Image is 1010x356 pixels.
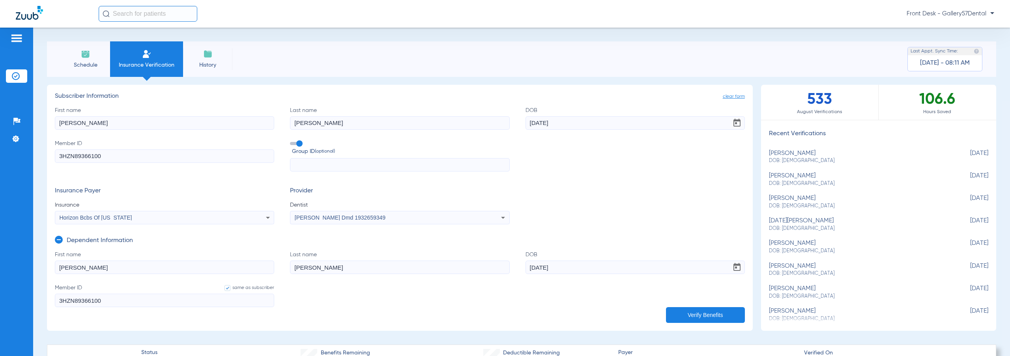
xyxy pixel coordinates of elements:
button: Verify Benefits [666,307,745,323]
input: First name [55,116,274,130]
label: First name [55,106,274,130]
span: DOB: [DEMOGRAPHIC_DATA] [769,180,949,187]
span: [DATE] [949,285,988,300]
h3: Recent Verifications [761,130,996,138]
span: DOB: [DEMOGRAPHIC_DATA] [769,270,949,277]
input: Search for patients [99,6,197,22]
span: [DATE] [949,172,988,187]
div: [PERSON_NAME] [769,150,949,164]
span: [PERSON_NAME] Dmd 1932659349 [295,214,385,221]
span: [DATE] [949,150,988,164]
div: [PERSON_NAME] [769,285,949,300]
span: [DATE] [949,308,988,322]
span: Last Appt. Sync Time: [911,47,958,55]
label: DOB [526,251,745,274]
label: Last name [290,251,509,274]
input: DOBOpen calendar [526,116,745,130]
span: Dentist [290,201,509,209]
button: Open calendar [729,259,745,275]
div: [DATE][PERSON_NAME] [769,217,949,232]
h3: Provider [290,187,509,195]
input: DOBOpen calendar [526,261,745,274]
input: Member IDsame as subscriber [55,294,274,307]
label: same as subscriber [217,284,274,292]
img: Zuub Logo [16,6,43,20]
span: August Verifications [761,108,878,116]
span: [DATE] [949,263,988,277]
label: First name [55,251,274,274]
img: last sync help info [974,48,979,54]
span: [DATE] [949,217,988,232]
img: hamburger-icon [10,34,23,43]
h3: Dependent Information [67,237,133,245]
input: Last name [290,116,509,130]
input: Member ID [55,149,274,163]
span: DOB: [DEMOGRAPHIC_DATA] [769,225,949,232]
div: 106.6 [879,85,996,120]
span: [DATE] - 08:11 AM [920,59,970,67]
span: Group ID [292,147,509,156]
span: Insurance Verification [116,61,177,69]
button: Open calendar [729,115,745,131]
label: Member ID [55,140,274,172]
span: DOB: [DEMOGRAPHIC_DATA] [769,203,949,210]
img: Search Icon [103,10,110,17]
span: Insurance [55,201,274,209]
label: Last name [290,106,509,130]
h3: Insurance Payer [55,187,274,195]
span: Front Desk - Gallery57Dental [907,10,994,18]
span: History [189,61,226,69]
span: DOB: [DEMOGRAPHIC_DATA] [769,293,949,300]
span: DOB: [DEMOGRAPHIC_DATA] [769,248,949,255]
span: [DATE] [949,240,988,254]
div: [PERSON_NAME] [769,263,949,277]
span: DOB: [DEMOGRAPHIC_DATA] [769,157,949,164]
img: Schedule [81,49,90,59]
div: [PERSON_NAME] [769,172,949,187]
span: clear form [723,93,745,101]
div: [PERSON_NAME] [769,195,949,209]
span: Schedule [67,61,104,69]
img: History [203,49,213,59]
div: [PERSON_NAME] [769,308,949,322]
img: Manual Insurance Verification [142,49,151,59]
span: [DATE] [949,195,988,209]
label: DOB [526,106,745,130]
label: Member ID [55,284,274,307]
small: (optional) [315,147,335,156]
div: [PERSON_NAME] [769,240,949,254]
span: Hours Saved [879,108,996,116]
input: First name [55,261,274,274]
input: Last name [290,261,509,274]
iframe: Chat Widget [971,318,1010,356]
div: 533 [761,85,879,120]
span: Horizon Bcbs Of [US_STATE] [60,214,132,221]
h3: Subscriber Information [55,93,745,101]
